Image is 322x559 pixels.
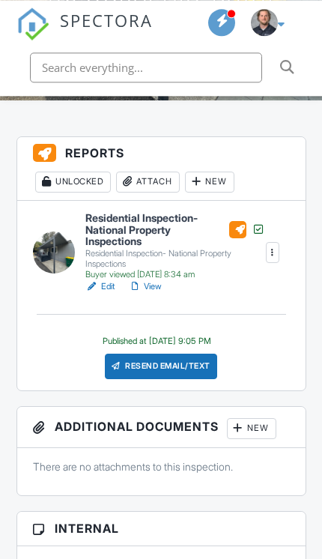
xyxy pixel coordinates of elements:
[60,7,153,31] span: SPECTORA
[17,137,306,202] h3: Reports
[227,418,276,439] div: New
[35,172,111,193] div: Unlocked
[85,212,265,247] h6: Residential Inspection- National Property Inspections
[16,22,153,51] a: SPECTORA
[33,459,290,474] p: There are no attachments to this inspection.
[116,172,180,193] div: Attach
[85,248,265,269] div: Residential Inspection- National Property Inspections
[185,172,234,193] div: New
[85,279,115,293] a: Edit
[103,336,211,346] div: Published at [DATE] 9:05 PM
[251,9,278,36] img: evan_headshot.jpg
[30,52,262,82] input: Search everything...
[128,279,162,293] a: View
[85,212,265,279] a: Residential Inspection- National Property Inspections Residential Inspection- National Property I...
[17,512,306,546] h3: Internal
[105,354,218,379] div: Resend Email/Text
[85,269,265,279] div: Buyer viewed [DATE] 8:34 am
[17,407,306,448] h3: Additional Documents
[16,7,49,40] img: The Best Home Inspection Software - Spectora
